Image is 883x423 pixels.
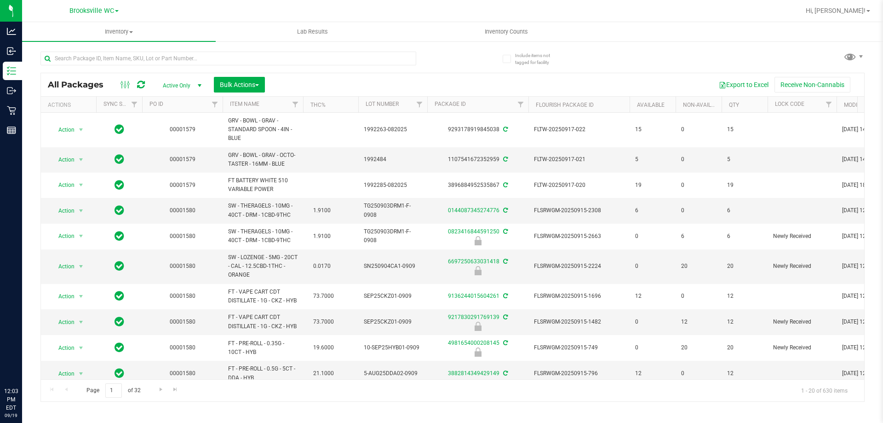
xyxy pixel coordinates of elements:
[426,266,530,275] div: Newly Received
[681,181,716,190] span: 0
[635,232,670,241] span: 0
[426,181,530,190] div: 3896884952535867
[502,293,508,299] span: Sync from Compliance System
[426,155,530,164] div: 1107541672352959
[534,181,624,190] span: FLTW-20250917-020
[502,314,508,320] span: Sync from Compliance System
[534,206,624,215] span: FLSRWGM-20250915-2308
[40,52,416,65] input: Search Package ID, Item Name, SKU, Lot or Part Number...
[309,230,335,243] span: 1.9100
[635,262,670,271] span: 0
[75,204,87,217] span: select
[534,343,624,352] span: FLSRWGM-20250915-749
[773,343,831,352] span: Newly Received
[681,125,716,134] span: 0
[228,365,298,382] span: FT - PRE-ROLL - 0.5G - 5CT - DDA - HYB
[727,369,762,378] span: 12
[170,293,195,299] a: 00001580
[228,253,298,280] span: SW - LOZENGE - 5MG - 20CT - CAL - 12.5CBD-1THC - ORANGE
[534,232,624,241] span: FLSRWGM-20250915-2663
[170,319,195,325] a: 00001580
[774,77,850,93] button: Receive Non-Cannabis
[534,369,624,378] span: FLSRWGM-20250915-796
[228,227,298,245] span: SW - THERAGELS - 10MG - 40CT - DRM - 1CBD-9THC
[534,292,624,301] span: FLSRWGM-20250915-1696
[170,370,195,377] a: 00001580
[7,27,16,36] inline-svg: Analytics
[364,343,422,352] span: 10-SEP25HYB01-0909
[79,383,148,398] span: Page of 32
[75,342,87,354] span: select
[635,369,670,378] span: 12
[115,315,124,328] span: In Sync
[536,102,594,108] a: Flourish Package ID
[285,28,340,36] span: Lab Results
[50,290,75,303] span: Action
[149,101,163,107] a: PO ID
[681,262,716,271] span: 20
[635,206,670,215] span: 6
[534,155,624,164] span: FLTW-20250917-021
[170,263,195,269] a: 00001580
[635,318,670,326] span: 0
[502,370,508,377] span: Sync from Compliance System
[773,262,831,271] span: Newly Received
[681,292,716,301] span: 0
[727,343,762,352] span: 20
[364,262,422,271] span: SN250904CA1-0909
[169,383,182,396] a: Go to the last page
[534,125,624,134] span: FLTW-20250917-022
[635,343,670,352] span: 0
[309,341,338,354] span: 19.6000
[50,367,75,380] span: Action
[228,202,298,219] span: SW - THERAGELS - 10MG - 40CT - DRM - 1CBD-9THC
[75,316,87,329] span: select
[635,125,670,134] span: 15
[228,151,298,168] span: GRV - BOWL - GRAV - OCTO-TASTER - 16MM - BLUE
[683,102,724,108] a: Non-Available
[115,341,124,354] span: In Sync
[75,260,87,273] span: select
[115,367,124,380] span: In Sync
[75,230,87,243] span: select
[435,101,466,107] a: Package ID
[170,156,195,162] a: 00001579
[448,370,499,377] a: 3882814349429149
[7,86,16,95] inline-svg: Outbound
[207,97,223,112] a: Filter
[448,293,499,299] a: 9136244015604261
[502,340,508,346] span: Sync from Compliance System
[309,290,338,303] span: 73.7000
[75,290,87,303] span: select
[228,116,298,143] span: GRV - BOWL - GRAV - STANDARD SPOON - 4IN - BLUE
[4,412,18,419] p: 09/19
[794,383,855,397] span: 1 - 20 of 630 items
[534,318,624,326] span: FLSRWGM-20250915-1482
[115,230,124,243] span: In Sync
[50,179,75,191] span: Action
[309,204,335,217] span: 1.9100
[50,204,75,217] span: Action
[103,101,139,107] a: Sync Status
[50,260,75,273] span: Action
[50,316,75,329] span: Action
[515,52,561,66] span: Include items not tagged for facility
[681,206,716,215] span: 0
[448,314,499,320] a: 9217830291769139
[727,125,762,134] span: 15
[727,181,762,190] span: 19
[4,387,18,412] p: 12:03 PM EDT
[727,155,762,164] span: 5
[502,258,508,265] span: Sync from Compliance System
[773,232,831,241] span: Newly Received
[727,292,762,301] span: 12
[681,318,716,326] span: 12
[75,153,87,166] span: select
[364,318,422,326] span: SEP25CKZ01-0909
[448,207,499,214] a: 0144087345274776
[635,155,670,164] span: 5
[309,260,335,273] span: 0.0170
[7,126,16,135] inline-svg: Reports
[502,156,508,162] span: Sync from Compliance System
[50,230,75,243] span: Action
